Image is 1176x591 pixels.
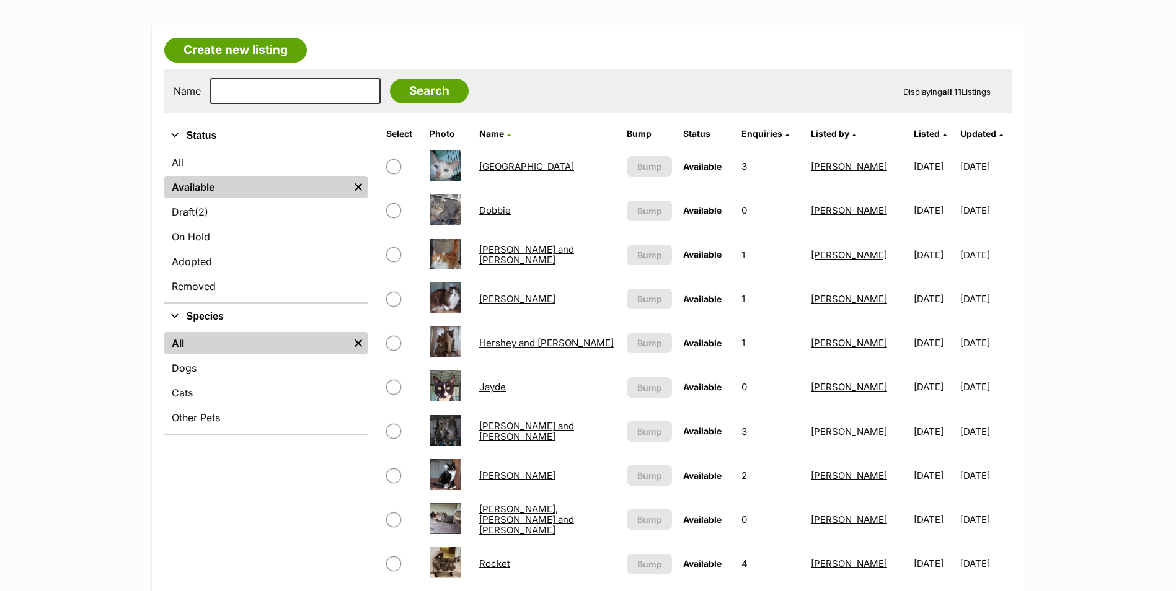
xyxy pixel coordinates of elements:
[736,278,805,320] td: 1
[683,470,722,481] span: Available
[479,204,511,216] a: Dobbie
[909,498,959,541] td: [DATE]
[811,128,856,139] a: Listed by
[683,338,722,348] span: Available
[164,382,368,404] a: Cats
[683,249,722,260] span: Available
[637,160,662,173] span: Bump
[683,205,722,216] span: Available
[164,151,368,173] a: All
[736,189,805,232] td: 0
[637,469,662,482] span: Bump
[683,514,722,525] span: Available
[909,454,959,497] td: [DATE]
[909,366,959,408] td: [DATE]
[811,160,887,172] a: [PERSON_NAME]
[164,332,349,354] a: All
[479,160,574,172] a: [GEOGRAPHIC_DATA]
[909,322,959,364] td: [DATE]
[164,176,349,198] a: Available
[479,381,506,393] a: Jayde
[164,201,368,223] a: Draft
[195,204,208,219] span: (2)
[479,243,574,266] a: [PERSON_NAME] and [PERSON_NAME]
[627,156,673,177] button: Bump
[683,161,722,172] span: Available
[811,426,887,437] a: [PERSON_NAME]
[960,234,1010,276] td: [DATE]
[736,145,805,188] td: 3
[960,189,1010,232] td: [DATE]
[811,514,887,525] a: [PERSON_NAME]
[909,189,959,232] td: [DATE]
[637,292,662,305] span: Bump
[960,145,1010,188] td: [DATE]
[914,128,940,139] span: Listed
[349,176,368,198] a: Remove filter
[960,322,1010,364] td: [DATE]
[164,330,368,434] div: Species
[627,245,673,265] button: Bump
[627,377,673,398] button: Bump
[960,410,1010,453] td: [DATE]
[627,465,673,486] button: Bump
[479,128,511,139] a: Name
[811,249,887,261] a: [PERSON_NAME]
[164,149,368,302] div: Status
[741,128,782,139] span: translation missing: en.admin.listings.index.attributes.enquiries
[479,293,555,305] a: [PERSON_NAME]
[622,124,678,144] th: Bump
[390,79,469,103] input: Search
[736,454,805,497] td: 2
[627,509,673,530] button: Bump
[637,558,662,571] span: Bump
[909,278,959,320] td: [DATE]
[164,250,368,273] a: Adopted
[683,558,722,569] span: Available
[381,124,423,144] th: Select
[637,336,662,349] span: Bump
[811,293,887,305] a: [PERSON_NAME]
[960,278,1010,320] td: [DATE]
[637,381,662,394] span: Bump
[164,309,368,325] button: Species
[736,366,805,408] td: 0
[914,128,947,139] a: Listed
[736,498,805,541] td: 0
[942,87,962,97] strong: all 11
[430,547,461,578] img: Rocket
[627,333,673,353] button: Bump
[479,128,504,139] span: Name
[909,145,959,188] td: [DATE]
[637,513,662,526] span: Bump
[637,248,662,261] span: Bump
[903,87,991,97] span: Displaying Listings
[627,421,673,442] button: Bump
[736,410,805,453] td: 3
[960,128,1003,139] a: Updated
[960,454,1010,497] td: [DATE]
[425,124,473,144] th: Photo
[811,381,887,393] a: [PERSON_NAME]
[811,128,849,139] span: Listed by
[479,470,555,481] a: [PERSON_NAME]
[811,204,887,216] a: [PERSON_NAME]
[164,357,368,379] a: Dogs
[164,128,368,144] button: Status
[960,542,1010,585] td: [DATE]
[736,234,805,276] td: 1
[811,470,887,481] a: [PERSON_NAME]
[909,234,959,276] td: [DATE]
[479,420,574,442] a: [PERSON_NAME] and [PERSON_NAME]
[164,225,368,248] a: On Hold
[479,503,574,536] a: [PERSON_NAME],[PERSON_NAME] and [PERSON_NAME]
[683,382,722,392] span: Available
[627,554,673,574] button: Bump
[960,366,1010,408] td: [DATE]
[627,289,673,309] button: Bump
[430,194,461,225] img: Dobbie
[736,542,805,585] td: 4
[960,128,996,139] span: Updated
[678,124,735,144] th: Status
[683,426,722,436] span: Available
